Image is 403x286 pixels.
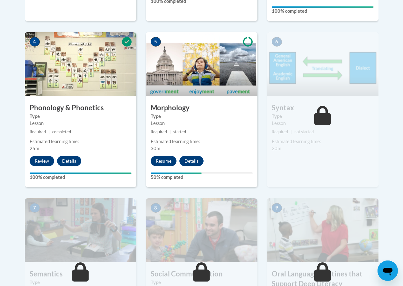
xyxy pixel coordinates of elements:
label: Type [151,113,253,120]
div: Estimated learning time: [272,138,374,145]
h3: Syntax [267,103,378,113]
label: 100% completed [30,174,132,181]
span: not started [294,129,314,134]
img: Course Image [267,198,378,262]
button: Details [179,156,204,166]
label: 100% completed [272,8,374,15]
div: Your progress [30,172,132,174]
span: 6 [272,37,282,47]
span: started [173,129,186,134]
span: 25m [30,146,39,151]
h3: Morphology [146,103,257,113]
div: Your progress [272,6,374,8]
label: 50% completed [151,174,253,181]
span: 20m [272,146,281,151]
div: Lesson [151,120,253,127]
label: Type [272,113,374,120]
span: Required [272,129,288,134]
span: completed [52,129,71,134]
span: 7 [30,203,40,213]
span: 5 [151,37,161,47]
img: Course Image [267,32,378,96]
img: Course Image [25,198,136,262]
img: Course Image [25,32,136,96]
div: Your progress [151,172,202,174]
label: Type [30,113,132,120]
span: Required [151,129,167,134]
button: Review [30,156,54,166]
iframe: Button to launch messaging window [378,260,398,281]
button: Details [57,156,81,166]
span: | [48,129,50,134]
span: 4 [30,37,40,47]
h3: Social Communication [146,269,257,279]
button: Resume [151,156,176,166]
span: | [169,129,171,134]
span: Required [30,129,46,134]
div: Estimated learning time: [151,138,253,145]
img: Course Image [146,198,257,262]
img: Course Image [146,32,257,96]
div: Estimated learning time: [30,138,132,145]
h3: Phonology & Phonetics [25,103,136,113]
span: | [291,129,292,134]
h3: Semantics [25,269,136,279]
span: 9 [272,203,282,213]
span: 8 [151,203,161,213]
label: Type [30,279,132,286]
label: Type [151,279,253,286]
div: Lesson [30,120,132,127]
div: Lesson [272,120,374,127]
span: 30m [151,146,160,151]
